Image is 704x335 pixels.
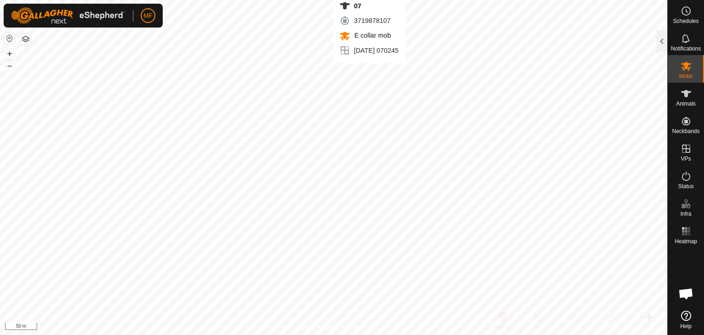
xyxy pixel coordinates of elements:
button: Reset Map [4,33,15,44]
span: Help [680,324,692,329]
span: VPs [681,156,691,162]
span: Neckbands [672,128,699,134]
img: Gallagher Logo [11,7,126,24]
span: Animals [676,101,696,106]
span: Status [678,184,693,189]
span: Infra [680,211,691,217]
span: Heatmap [675,239,697,244]
a: Privacy Policy [297,323,332,331]
div: 07 [339,0,398,11]
span: Notifications [671,46,701,51]
span: Mobs [679,73,693,79]
div: [DATE] 070245 [339,45,398,56]
button: + [4,48,15,59]
div: 3719878107 [339,15,398,26]
span: MF [143,11,153,21]
a: Help [668,307,704,333]
a: Contact Us [343,323,370,331]
div: Open chat [672,280,700,307]
button: Map Layers [20,33,31,45]
span: E collar mob [352,32,391,39]
button: – [4,60,15,71]
span: Schedules [673,18,698,24]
